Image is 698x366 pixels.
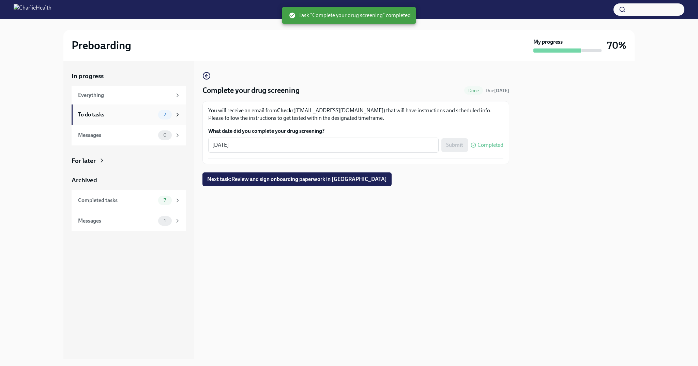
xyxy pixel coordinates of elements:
span: 7 [160,198,170,203]
span: Done [464,88,483,93]
button: Next task:Review and sign onboarding paperwork in [GEOGRAPHIC_DATA] [202,172,392,186]
div: Everything [78,91,172,99]
div: Completed tasks [78,197,155,204]
span: 0 [159,132,171,138]
div: For later [72,156,96,165]
strong: Checkr [277,107,293,114]
img: CharlieHealth [14,4,51,15]
span: Next task : Review and sign onboarding paperwork in [GEOGRAPHIC_DATA] [207,176,387,183]
div: Messages [78,131,155,139]
a: Completed tasks7 [72,190,186,211]
a: Messages0 [72,125,186,145]
span: Due [486,88,509,94]
label: What date did you complete your drug screening? [208,127,503,135]
textarea: [DATE] [212,141,435,149]
a: For later [72,156,186,165]
a: Everything [72,86,186,104]
span: September 4th, 2025 06:00 [486,87,509,94]
a: Archived [72,176,186,185]
span: Completed [477,142,503,148]
span: 1 [160,218,170,223]
span: 2 [160,112,170,117]
h4: Complete your drug screening [202,85,300,96]
a: In progress [72,72,186,81]
h3: 70% [607,39,626,52]
div: To do tasks [78,111,155,118]
p: You will receive an email from ([EMAIL_ADDRESS][DOMAIN_NAME]) that will have instructions and sch... [208,107,503,122]
h2: Preboarding [72,39,131,52]
a: Messages1 [72,211,186,231]
strong: [DATE] [494,88,509,94]
span: Task "Complete your drug screening" completed [289,12,411,19]
strong: My progress [533,38,563,46]
a: To do tasks2 [72,104,186,125]
div: Messages [78,217,155,225]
